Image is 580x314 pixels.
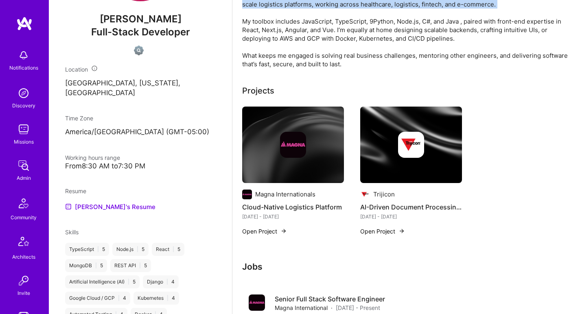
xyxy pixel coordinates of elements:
img: discovery [15,85,32,101]
span: | [167,295,169,301]
span: | [128,279,129,285]
span: [DATE] - Present [336,303,380,312]
h4: AI-Driven Document Processing System [360,202,462,212]
img: Company logo [398,132,424,158]
img: Company logo [249,294,265,311]
span: Time Zone [65,115,93,122]
img: bell [15,47,32,63]
h4: Cloud-Native Logistics Platform [242,202,344,212]
p: America/[GEOGRAPHIC_DATA] (GMT-05:00 ) [65,127,216,137]
span: Resume [65,188,86,194]
div: Location [65,65,216,74]
img: logo [16,16,33,31]
div: Architects [12,253,35,261]
span: | [139,262,141,269]
div: TypeScript 5 [65,243,109,256]
button: Open Project [242,227,287,235]
span: Skills [65,229,79,235]
span: Full-Stack Developer [91,26,190,38]
h3: Jobs [242,262,554,272]
img: teamwork [15,121,32,137]
span: [PERSON_NAME] [65,13,216,25]
img: arrow-right [398,228,405,234]
img: Company logo [280,132,306,158]
div: Invite [18,289,30,297]
div: Magna Internationals [255,190,315,198]
span: · [331,303,333,312]
p: [GEOGRAPHIC_DATA], [US_STATE], [GEOGRAPHIC_DATA] [65,78,216,98]
div: From 8:30 AM to 7:30 PM [65,162,216,170]
img: Company logo [242,190,252,199]
div: Django 4 [143,275,179,288]
div: [DATE] - [DATE] [360,212,462,221]
img: Resume [65,203,72,210]
div: Discovery [12,101,35,110]
div: Community [11,213,37,222]
button: Open Project [360,227,405,235]
div: Missions [14,137,34,146]
img: admin teamwork [15,157,32,174]
span: Working hours range [65,154,120,161]
div: React 5 [152,243,184,256]
img: Architects [14,233,33,253]
img: Company logo [360,190,370,199]
span: | [95,262,97,269]
div: [DATE] - [DATE] [242,212,344,221]
span: | [137,246,138,253]
div: Admin [17,174,31,182]
div: Kubernetes 4 [134,292,179,305]
div: REST API 5 [110,259,151,272]
img: Community [14,194,33,213]
span: | [173,246,174,253]
div: MongoDB 5 [65,259,107,272]
img: arrow-right [280,228,287,234]
div: Node.js 5 [112,243,149,256]
img: cover [242,107,344,183]
span: | [166,279,168,285]
h4: Senior Full Stack Software Engineer [275,294,385,303]
div: Google Cloud / GCP 4 [65,292,130,305]
span: Magna International [275,303,328,312]
div: Projects [242,85,274,97]
a: [PERSON_NAME]'s Resume [65,202,155,212]
span: | [118,295,120,301]
img: Invite [15,273,32,289]
img: cover [360,107,462,183]
div: Notifications [9,63,38,72]
div: Artificial Intelligence (AI) 5 [65,275,140,288]
img: Not Scrubbed [134,46,144,55]
div: Trijicon [373,190,395,198]
span: | [97,246,99,253]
